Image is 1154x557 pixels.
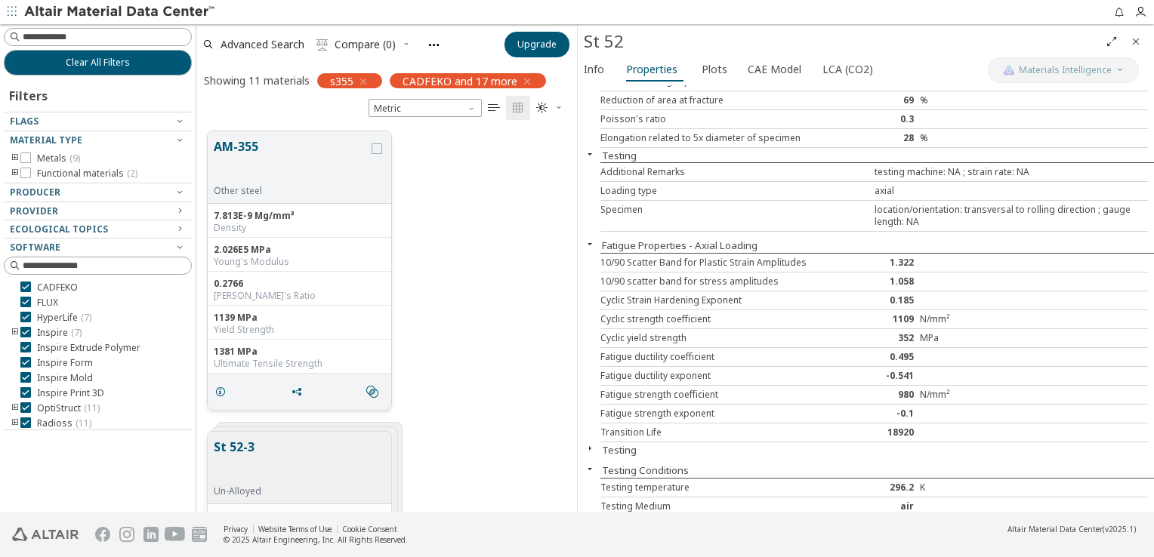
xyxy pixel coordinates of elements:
[602,149,637,162] button: Testing
[828,294,920,306] div: 0.185
[517,38,557,51] span: Upgrade
[196,120,577,512] div: grid
[602,463,689,477] button: Testing Conditions
[875,185,1149,197] div: axial
[214,312,385,324] div: 1139 MPa
[214,290,385,302] div: [PERSON_NAME]'s Ratio
[4,183,192,202] button: Producer
[584,57,604,82] span: Info
[24,5,217,20] img: Altair Material Data Center
[10,134,82,146] span: Material Type
[4,131,192,149] button: Material Type
[506,96,530,120] button: Tile View
[822,57,873,82] span: LCA (CO2)
[208,377,239,407] button: Details
[875,166,1149,178] div: testing machine: NA ; strain rate: NA
[366,386,378,398] i: 
[214,358,385,370] div: Ultimate Tensile Strength
[748,57,801,82] span: CAE Model
[214,185,369,197] div: Other steel
[10,402,20,414] i: toogle group
[342,524,397,534] a: Cookie Consent
[828,370,920,382] div: -0.541
[875,204,1149,228] div: location/orientation: transversal to rolling direction ; gauge length: NA
[600,313,828,325] div: Cyclic strength coefficient
[37,327,82,339] span: Inspire
[10,417,20,429] i: toogle group
[4,238,192,257] button: Software
[37,402,100,414] span: OptiStruct
[4,202,192,220] button: Provider
[920,94,1011,106] div: %
[37,357,93,369] span: Inspire Form
[600,294,828,306] div: Cyclic Strain Hardening Exponent
[600,426,828,439] div: Transition Life
[66,57,130,69] span: Clear All Filters
[10,186,60,198] span: Producer
[10,223,108,235] span: Ecological Topics
[920,132,1011,144] div: %
[37,297,58,309] span: FLUX
[626,57,677,82] span: Properties
[578,442,602,454] button: Close
[1007,524,1136,534] div: (v2025.1)
[600,389,828,401] div: Fatigue strength coefficient
[920,482,1011,494] div: K
[221,39,304,50] span: Advanced Search
[37,417,91,429] span: Radioss
[600,482,828,494] div: Testing temperature
[369,99,482,117] span: Metric
[4,75,55,112] div: Filters
[330,74,353,88] span: s355
[828,257,920,269] div: 1.322
[214,324,385,336] div: Yield Strength
[1003,64,1015,76] img: AI Copilot
[600,351,828,363] div: Fatigue ductility coefficient
[403,74,517,88] span: CADFEKO and 17 more
[828,275,920,288] div: 1.058
[69,152,80,165] span: ( 9 )
[578,238,602,250] button: Close
[10,168,20,180] i: toogle group
[828,132,920,144] div: 28
[10,205,58,217] span: Provider
[316,38,329,51] i: 
[224,534,408,545] div: © 2025 Altair Engineering, Inc. All Rights Reserved.
[37,372,93,384] span: Inspire Mold
[224,524,248,534] a: Privacy
[4,112,192,131] button: Flags
[81,311,91,324] span: ( 7 )
[600,113,828,125] div: Poisson's ratio
[84,402,100,414] span: ( 11 )
[600,94,828,106] div: Reduction of area at fracture
[584,29,1100,54] div: St 52
[600,166,875,178] div: Additional Remarks
[214,485,261,497] div: Un-Alloyed
[536,102,548,114] i: 
[578,463,602,475] button: Close
[214,346,385,358] div: 1381 MPa
[1019,64,1112,76] span: Materials Intelligence
[988,57,1139,83] button: AI CopilotMaterials Intelligence
[214,222,385,234] div: Density
[600,500,828,512] div: Testing Medium
[600,257,828,269] div: 10/90 Scatter Band for Plastic Strain Amplitudes
[578,148,602,160] button: Close
[602,443,637,457] button: Testing
[214,137,369,185] button: AM-355
[828,113,920,125] div: 0.3
[600,370,828,382] div: Fatigue ductility exponent
[214,244,385,256] div: 2.026E5 MPa
[37,168,137,180] span: Functional materials
[37,312,91,324] span: HyperLife
[4,50,192,75] button: Clear All Filters
[482,96,506,120] button: Table View
[828,94,920,106] div: 69
[284,377,316,407] button: Share
[828,389,920,401] div: 980
[10,241,60,254] span: Software
[76,417,91,429] span: ( 11 )
[37,282,78,294] span: CADFEKO
[488,102,500,114] i: 
[920,389,1011,401] div: N/mm²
